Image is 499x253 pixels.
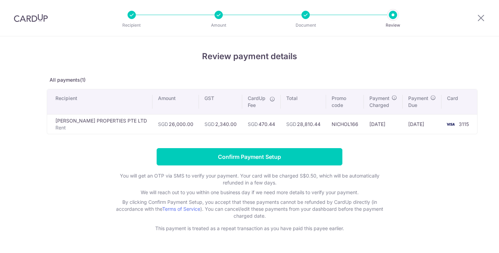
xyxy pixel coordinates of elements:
[47,114,152,134] td: [PERSON_NAME] PROPERTIES PTE LTD
[326,89,364,114] th: Promo code
[326,114,364,134] td: NICHOL166
[444,120,457,128] img: <span class="translation_missing" title="translation missing: en.account_steps.new_confirm_form.b...
[111,172,388,186] p: You will get an OTP via SMS to verify your payment. Your card will be charged S$0.50, which will ...
[47,76,452,83] p: All payments(1)
[459,121,469,127] span: 3115
[364,114,403,134] td: [DATE]
[106,22,157,29] p: Recipient
[281,114,326,134] td: 28,810.44
[152,89,199,114] th: Amount
[281,89,326,114] th: Total
[248,95,266,109] span: CardUp Fee
[280,22,331,29] p: Document
[204,121,215,127] span: SGD
[111,189,388,196] p: We will reach out to you within one business day if we need more details to verify your payment.
[47,89,152,114] th: Recipient
[158,121,168,127] span: SGD
[152,114,199,134] td: 26,000.00
[55,124,147,131] p: Rent
[441,89,477,114] th: Card
[162,206,200,212] a: Terms of Service
[242,114,281,134] td: 470.44
[403,114,441,134] td: [DATE]
[111,199,388,219] p: By clicking Confirm Payment Setup, you accept that these payments cannot be refunded by CardUp di...
[47,50,452,63] h4: Review payment details
[369,95,389,109] span: Payment Charged
[199,114,242,134] td: 2,340.00
[408,95,428,109] span: Payment Due
[367,22,419,29] p: Review
[157,148,342,165] input: Confirm Payment Setup
[286,121,296,127] span: SGD
[248,121,258,127] span: SGD
[14,14,48,22] img: CardUp
[111,225,388,232] p: This payment is treated as a repeat transaction as you have paid this payee earlier.
[193,22,244,29] p: Amount
[199,89,242,114] th: GST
